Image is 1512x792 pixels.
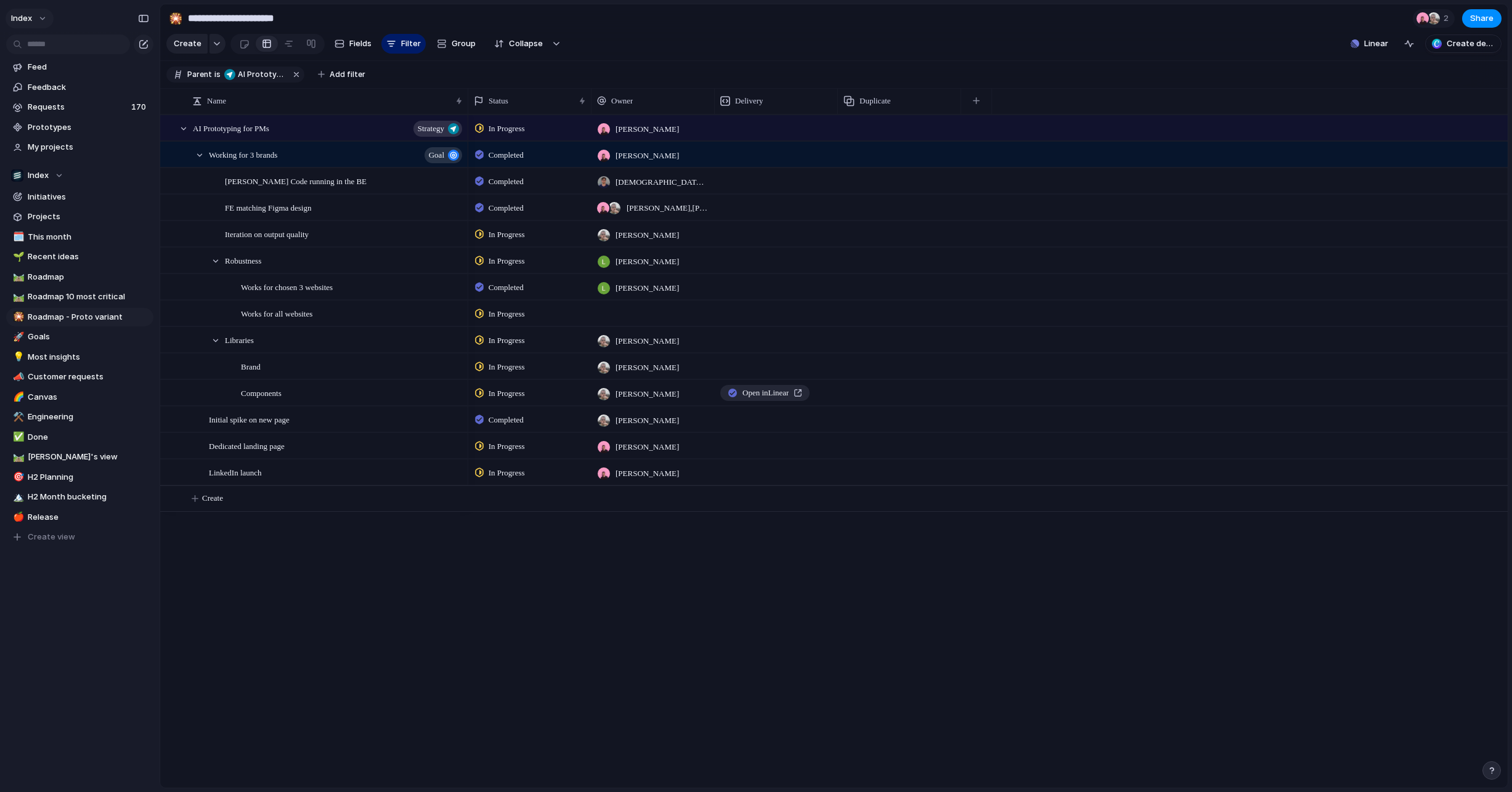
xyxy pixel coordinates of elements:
[489,255,525,267] span: In Progress
[6,428,153,447] a: ✅Done
[6,9,54,28] button: Index
[28,411,149,423] span: Engineering
[489,149,524,161] span: Completed
[6,508,153,527] div: 🍎Release
[11,411,23,423] button: ⚒️
[311,66,373,83] button: Add filter
[241,280,333,294] span: Works for chosen 3 websites
[28,81,149,94] span: Feedback
[616,256,679,268] span: [PERSON_NAME]
[13,510,22,524] div: 🍎
[735,95,763,107] span: Delivery
[13,270,22,284] div: 🛤️
[330,34,376,54] button: Fields
[13,250,22,264] div: 🌱
[489,95,508,107] span: Status
[6,166,153,185] button: Index
[28,101,128,113] span: Requests
[489,281,524,294] span: Completed
[28,271,149,283] span: Roadmap
[28,169,49,182] span: Index
[429,147,444,164] span: Goal
[616,282,679,294] span: [PERSON_NAME]
[6,348,153,366] a: 💡Most insights
[6,468,153,487] a: 🎯H2 Planning
[6,448,153,466] a: 🛤️[PERSON_NAME]'s view
[1444,12,1452,25] span: 2
[28,371,149,383] span: Customer requests
[13,310,22,324] div: 🎇
[6,248,153,266] a: 🌱Recent ideas
[13,370,22,384] div: 📣
[616,123,679,135] span: [PERSON_NAME]
[330,69,365,80] span: Add filter
[509,38,543,50] span: Collapse
[489,176,524,188] span: Completed
[209,412,290,426] span: Initial spike on new page
[166,9,185,28] button: 🎇
[6,188,153,206] a: Initiatives
[11,511,23,523] button: 🍎
[489,123,525,135] span: In Progress
[11,271,23,283] button: 🛤️
[214,69,221,80] span: is
[6,228,153,246] a: 🗓️This month
[238,69,286,80] span: AI Prototyping for PMs
[202,492,223,504] span: Create
[11,451,23,463] button: 🛤️
[616,441,679,453] span: [PERSON_NAME]
[6,308,153,326] div: 🎇Roadmap - Proto variant
[860,95,891,107] span: Duplicate
[28,331,149,343] span: Goals
[6,58,153,76] a: Feed
[11,311,23,323] button: 🎇
[418,120,444,137] span: Strategy
[1447,38,1495,50] span: Create deck
[225,333,254,347] span: Libraries
[6,488,153,506] a: 🏔️H2 Month bucketing
[616,335,679,347] span: [PERSON_NAME]
[381,34,426,54] button: Filter
[28,351,149,363] span: Most insights
[131,101,148,113] span: 170
[489,467,525,479] span: In Progress
[1425,34,1502,53] button: Create deck
[616,414,679,427] span: [PERSON_NAME]
[6,268,153,286] a: 🛤️Roadmap
[6,368,153,386] a: 📣Customer requests
[209,147,277,161] span: Working for 3 brands
[11,351,23,363] button: 💡
[207,95,226,107] span: Name
[6,208,153,226] a: Projects
[720,385,810,401] a: Open inLinear
[6,288,153,306] a: 🛤️Roadmap 10 most critical
[225,227,309,241] span: Iteration on output quality
[28,251,149,263] span: Recent ideas
[28,121,149,134] span: Prototypes
[616,229,679,241] span: [PERSON_NAME]
[166,34,208,54] button: Create
[6,138,153,156] a: My projects
[452,38,476,50] span: Group
[224,69,286,80] span: AI Prototyping for PMs
[11,391,23,403] button: 🌈
[209,438,285,453] span: Dedicated landing page
[222,68,288,81] button: AI Prototyping for PMs
[487,34,549,54] button: Collapse
[28,531,75,543] span: Create view
[11,331,23,343] button: 🚀
[13,490,22,504] div: 🏔️
[13,390,22,404] div: 🌈
[1462,9,1502,28] button: Share
[742,387,789,399] span: Open in Linear
[6,408,153,426] a: ⚒️Engineering
[489,361,525,373] span: In Progress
